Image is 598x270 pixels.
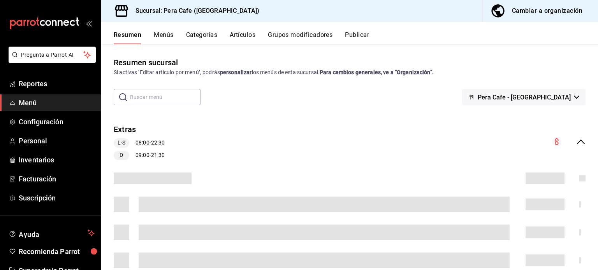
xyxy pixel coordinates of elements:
[19,155,95,165] span: Inventarios
[19,98,95,108] span: Menú
[19,193,95,203] span: Suscripción
[5,56,96,64] a: Pregunta a Parrot AI
[345,31,369,44] button: Publicar
[19,78,95,89] span: Reportes
[114,124,136,135] button: Extras
[186,31,218,44] button: Categorías
[21,51,84,59] span: Pregunta a Parrot AI
[462,89,586,105] button: Pera Cafe - [GEOGRAPHIC_DATA]
[114,57,178,68] div: Resumen sucursal
[114,151,165,160] div: 09:00 - 21:30
[129,6,259,16] h3: Sucursal: Pera Cafe ([GEOGRAPHIC_DATA])
[320,69,434,75] strong: Para cambios generales, ve a “Organización”.
[114,138,165,148] div: 08:00 - 22:30
[86,20,92,26] button: open_drawer_menu
[9,47,96,63] button: Pregunta a Parrot AI
[512,5,582,16] div: Cambiar a organización
[19,174,95,184] span: Facturación
[478,94,571,101] span: Pera Cafe - [GEOGRAPHIC_DATA]
[220,69,252,75] strong: personalizar
[19,246,95,257] span: Recomienda Parrot
[116,151,126,159] span: D
[130,89,201,105] input: Buscar menú
[114,31,141,44] button: Resumen
[19,228,84,238] span: Ayuda
[114,31,598,44] div: navigation tabs
[230,31,255,44] button: Artículos
[19,117,95,127] span: Configuración
[114,139,128,147] span: L-S
[154,31,173,44] button: Menús
[19,136,95,146] span: Personal
[101,118,598,166] div: collapse-menu-row
[114,68,586,77] div: Si activas ‘Editar artículo por menú’, podrás los menús de esta sucursal.
[268,31,332,44] button: Grupos modificadores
